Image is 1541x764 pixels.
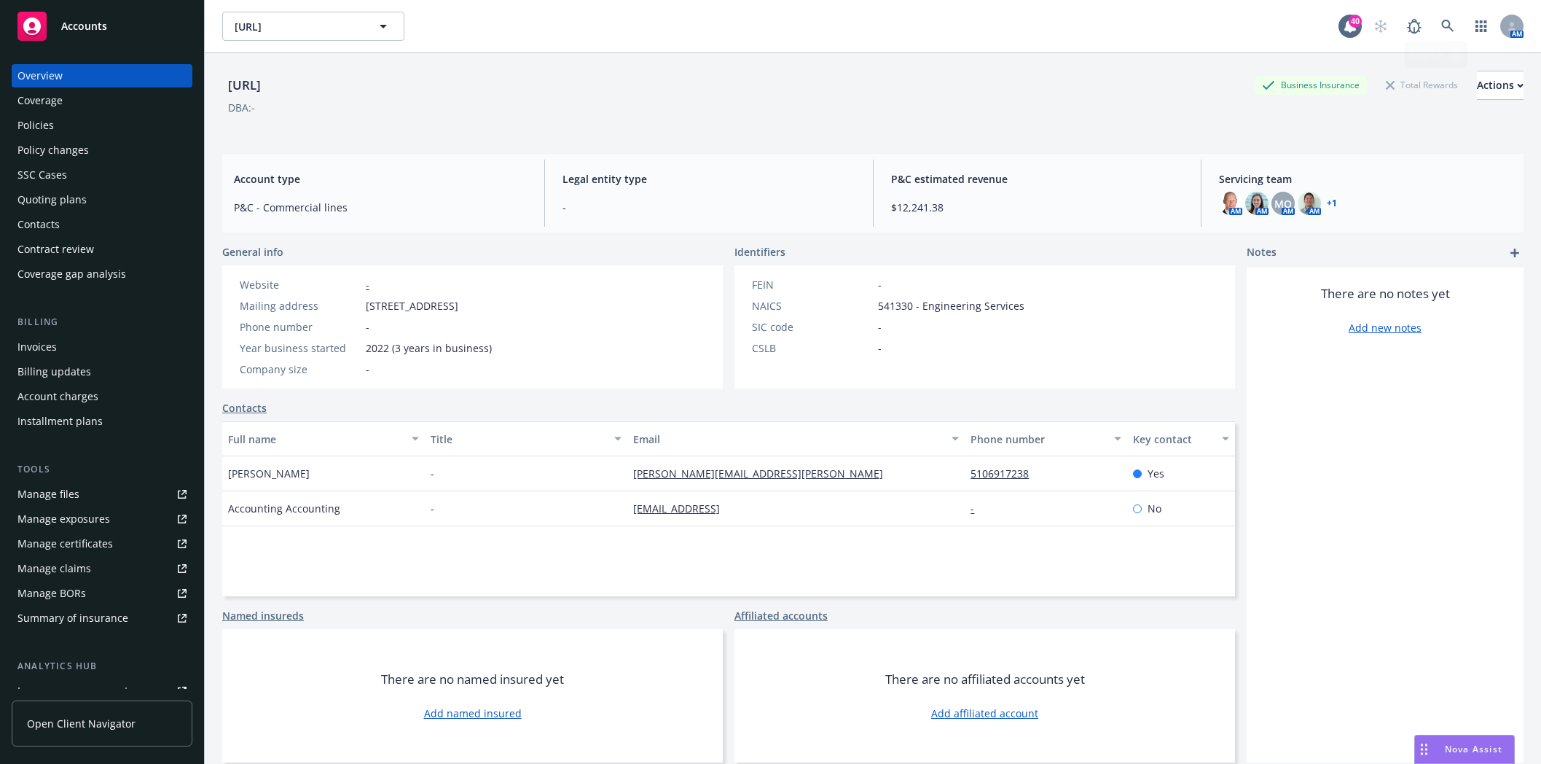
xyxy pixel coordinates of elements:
[240,319,360,335] div: Phone number
[1247,244,1277,262] span: Notes
[891,171,1184,187] span: P&C estimated revenue
[425,421,627,456] button: Title
[1349,320,1422,335] a: Add new notes
[17,410,103,433] div: Installment plans
[562,200,855,215] span: -
[1298,192,1321,215] img: photo
[17,679,138,703] div: Loss summary generator
[878,319,882,335] span: -
[17,139,89,162] div: Policy changes
[633,467,895,480] a: [PERSON_NAME][EMAIL_ADDRESS][PERSON_NAME]
[12,114,192,137] a: Policies
[971,432,1105,447] div: Phone number
[17,507,110,531] div: Manage exposures
[752,277,872,292] div: FEIN
[891,200,1184,215] span: $12,241.38
[734,244,785,260] span: Identifiers
[17,64,63,87] div: Overview
[17,582,86,605] div: Manage BORs
[12,507,192,531] a: Manage exposures
[12,582,192,605] a: Manage BORs
[17,262,126,286] div: Coverage gap analysis
[1366,12,1395,41] a: Start snowing
[240,362,360,377] div: Company size
[27,716,136,731] span: Open Client Navigator
[633,432,943,447] div: Email
[878,298,1024,313] span: 541330 - Engineering Services
[627,421,965,456] button: Email
[222,421,425,456] button: Full name
[12,659,192,674] div: Analytics hub
[366,319,369,335] span: -
[12,607,192,630] a: Summary of insurance
[12,679,192,703] a: Loss summary generator
[366,362,369,377] span: -
[228,100,255,115] div: DBA: -
[12,410,192,433] a: Installment plans
[562,171,855,187] span: Legal entity type
[240,298,360,313] div: Mailing address
[366,278,369,292] a: -
[12,89,192,112] a: Coverage
[12,64,192,87] a: Overview
[366,298,458,313] span: [STREET_ADDRESS]
[17,114,54,137] div: Policies
[1349,15,1362,28] div: 40
[1506,244,1524,262] a: add
[12,262,192,286] a: Coverage gap analysis
[17,532,113,556] div: Manage certificates
[1414,735,1515,764] button: Nova Assist
[12,315,192,330] div: Billing
[1379,76,1465,94] div: Total Rewards
[1400,12,1429,41] a: Report a Bug
[878,340,882,356] span: -
[1127,421,1235,456] button: Key contact
[1245,192,1269,215] img: photo
[1148,466,1164,481] span: Yes
[381,671,564,688] span: There are no named insured yet
[17,188,87,211] div: Quoting plans
[752,319,872,335] div: SIC code
[12,557,192,580] a: Manage claims
[1219,192,1242,215] img: photo
[240,277,360,292] div: Website
[17,89,63,112] div: Coverage
[1327,199,1337,208] a: +1
[12,139,192,162] a: Policy changes
[1467,12,1496,41] a: Switch app
[234,171,527,187] span: Account type
[878,277,882,292] span: -
[971,467,1040,480] a: 5106917238
[17,213,60,236] div: Contacts
[1445,743,1502,755] span: Nova Assist
[222,608,304,623] a: Named insureds
[61,20,107,32] span: Accounts
[366,340,492,356] span: 2022 (3 years in business)
[17,385,98,408] div: Account charges
[931,706,1038,721] a: Add affiliated account
[431,432,605,447] div: Title
[222,12,404,41] button: [URL]
[17,483,79,506] div: Manage files
[235,19,361,34] span: [URL]
[228,432,403,447] div: Full name
[17,163,67,187] div: SSC Cases
[222,244,283,260] span: General info
[228,501,340,516] span: Accounting Accounting
[234,200,527,215] span: P&C - Commercial lines
[1321,285,1450,303] span: There are no notes yet
[1415,736,1433,763] div: Drag to move
[12,462,192,477] div: Tools
[1133,432,1213,447] div: Key contact
[1148,501,1161,516] span: No
[1219,171,1512,187] span: Servicing team
[17,557,91,580] div: Manage claims
[1274,196,1292,211] span: MQ
[17,335,57,359] div: Invoices
[228,466,310,481] span: [PERSON_NAME]
[12,360,192,383] a: Billing updates
[12,6,192,47] a: Accounts
[752,340,872,356] div: CSLB
[222,400,267,416] a: Contacts
[12,483,192,506] a: Manage files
